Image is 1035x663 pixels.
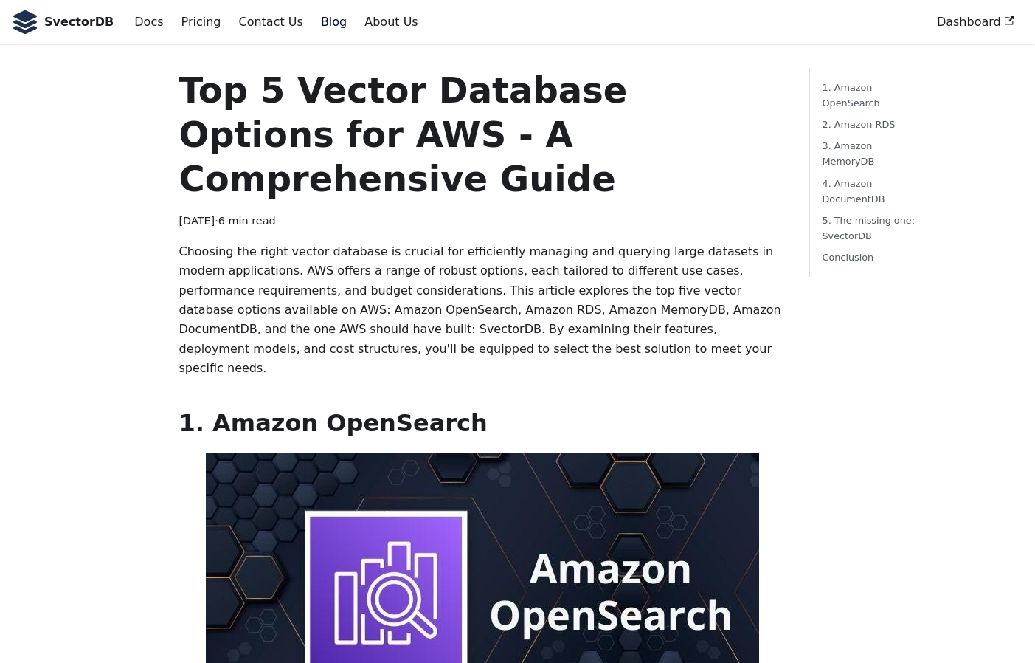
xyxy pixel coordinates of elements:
[822,138,920,169] a: 3. Amazon MemoryDB
[928,10,1023,35] a: Dashboard
[179,408,786,438] h2: 1. Amazon OpenSearch
[179,242,786,379] p: Choosing the right vector database is crucial for efficiently managing and querying large dataset...
[125,10,172,35] a: Docs
[44,13,114,32] b: SvectorDB
[12,10,114,34] a: SvectorDB LogoSvectorDB LogoSvectorDB
[179,68,786,201] h1: Top 5 Vector Database Options for AWS - A Comprehensive Guide
[822,176,920,207] a: 4. Amazon DocumentDB
[312,10,356,35] a: Blog
[822,80,920,111] a: 1. Amazon OpenSearch
[229,10,311,35] a: Contact Us
[179,213,786,230] div: · 6 min read
[179,215,215,227] time: [DATE]
[822,213,920,244] a: 5. The missing one: SvectorDB
[822,250,920,265] a: Conclusion
[822,117,920,132] a: 2. Amazon RDS
[173,10,230,35] a: Pricing
[12,10,38,34] img: SvectorDB Logo
[356,10,426,35] a: About Us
